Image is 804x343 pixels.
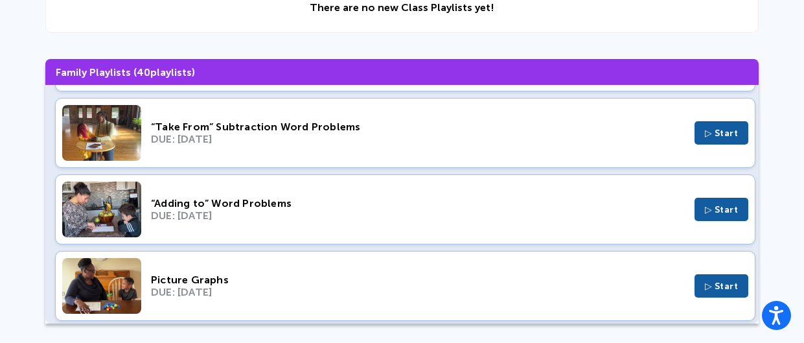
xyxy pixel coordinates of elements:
div: Picture Graphs [151,274,685,286]
img: Thumbnail [62,258,141,314]
div: DUE: [DATE] [151,209,685,222]
div: DUE: [DATE] [151,286,685,298]
span: ▷ Start [705,281,739,292]
div: DUE: [DATE] [151,133,685,145]
div: “Adding to” Word Problems [151,197,685,209]
span: ▷ Start [705,204,739,215]
div: “Take From” Subtraction Word Problems [151,121,685,133]
h3: Family Playlists ( playlists) [45,59,759,85]
div: There are no new Class Playlists yet! [310,1,494,14]
button: ▷ Start [695,198,749,221]
span: ▷ Start [705,128,739,139]
img: Thumbnail [62,182,141,237]
button: ▷ Start [695,274,749,298]
button: ▷ Start [695,121,749,145]
span: 40 [137,66,150,78]
img: Thumbnail [62,105,141,161]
